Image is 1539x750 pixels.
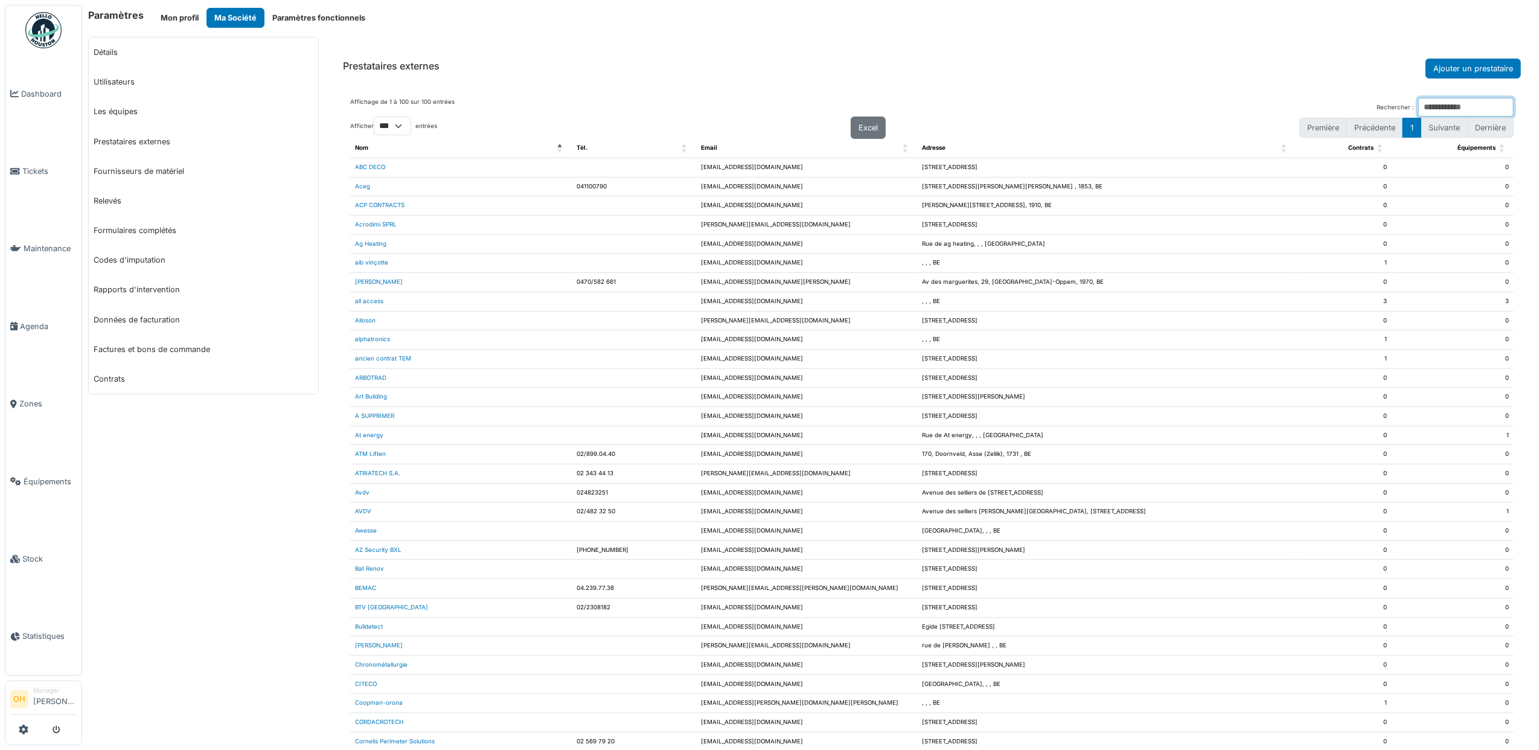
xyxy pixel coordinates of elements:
[1296,292,1392,311] td: 3
[917,292,1296,311] td: , , , BE
[696,617,917,636] td: [EMAIL_ADDRESS][DOMAIN_NAME]
[917,675,1296,694] td: [GEOGRAPHIC_DATA], , , BE
[696,273,917,292] td: [EMAIL_ADDRESS][DOMAIN_NAME][PERSON_NAME]
[355,144,368,151] span: Nom
[917,655,1296,675] td: [STREET_ADDRESS][PERSON_NAME]
[1392,464,1514,484] td: 0
[1296,694,1392,713] td: 1
[1296,464,1392,484] td: 0
[22,165,77,177] span: Tickets
[1296,617,1392,636] td: 0
[1296,330,1392,350] td: 1
[355,278,403,285] a: [PERSON_NAME]
[696,406,917,426] td: [EMAIL_ADDRESS][DOMAIN_NAME]
[696,636,917,656] td: [PERSON_NAME][EMAIL_ADDRESS][DOMAIN_NAME]
[10,686,77,715] a: OH Manager[PERSON_NAME]
[572,483,696,502] td: 024823251
[264,8,373,28] a: Paramètres fonctionnels
[696,388,917,407] td: [EMAIL_ADDRESS][DOMAIN_NAME]
[1296,540,1392,560] td: 0
[1296,713,1392,732] td: 0
[1392,216,1514,235] td: 0
[1296,349,1392,368] td: 1
[1392,522,1514,541] td: 0
[343,60,440,72] h6: Prestataires externes
[701,144,717,151] span: Email
[1296,254,1392,273] td: 1
[1296,598,1392,617] td: 0
[1392,292,1514,311] td: 3
[917,540,1296,560] td: [STREET_ADDRESS][PERSON_NAME]
[1296,273,1392,292] td: 0
[572,502,696,522] td: 02/482 32 50
[917,158,1296,178] td: [STREET_ADDRESS]
[696,540,917,560] td: [EMAIL_ADDRESS][DOMAIN_NAME]
[1296,234,1392,254] td: 0
[1392,426,1514,445] td: 1
[350,117,437,135] label: Afficher entrées
[355,393,387,400] a: Art Building
[355,432,383,438] a: At energy
[1296,579,1392,598] td: 0
[355,240,386,247] a: Ag Heating
[917,426,1296,445] td: Rue de At energy, , , [GEOGRAPHIC_DATA]
[696,483,917,502] td: [EMAIL_ADDRESS][DOMAIN_NAME]
[355,661,408,668] a: Chronométallurgie
[1392,617,1514,636] td: 0
[355,450,386,457] a: ATM Liften
[355,412,394,419] a: A SUPPRIMER
[1499,139,1506,158] span: Équipements: Activate to sort
[917,445,1296,464] td: 170, Doornveld, Asse (Zellik), 1731 , BE
[1392,177,1514,196] td: 0
[917,579,1296,598] td: [STREET_ADDRESS]
[1296,483,1392,502] td: 0
[355,489,370,496] a: Avdv
[5,520,82,597] a: Stock
[355,527,377,534] a: Awesse
[355,565,384,572] a: Bat Renov
[355,374,386,381] a: ARBOTRAD
[1392,311,1514,330] td: 0
[696,713,917,732] td: [EMAIL_ADDRESS][DOMAIN_NAME]
[355,681,377,687] a: CITECO
[5,132,82,210] a: Tickets
[1392,675,1514,694] td: 0
[355,183,370,190] a: Aceg
[25,12,62,48] img: Badge_color-CXgf-gQk.svg
[1392,406,1514,426] td: 0
[696,522,917,541] td: [EMAIL_ADDRESS][DOMAIN_NAME]
[696,426,917,445] td: [EMAIL_ADDRESS][DOMAIN_NAME]
[355,355,411,362] a: ancien contrat TEM
[572,273,696,292] td: 0470/582 661
[33,686,77,712] li: [PERSON_NAME]
[1296,502,1392,522] td: 0
[355,221,397,228] a: Acrodimi SPRL
[1392,234,1514,254] td: 0
[696,349,917,368] td: [EMAIL_ADDRESS][DOMAIN_NAME]
[696,675,917,694] td: [EMAIL_ADDRESS][DOMAIN_NAME]
[1457,144,1496,151] span: Équipements
[917,311,1296,330] td: [STREET_ADDRESS]
[1403,118,1421,138] button: 1
[696,216,917,235] td: [PERSON_NAME][EMAIL_ADDRESS][DOMAIN_NAME]
[89,37,318,67] a: Détails
[577,144,587,151] span: Tél.
[1392,579,1514,598] td: 0
[917,483,1296,502] td: Avenue des selliers de [STREET_ADDRESS]
[917,254,1296,273] td: , , , BE
[1392,598,1514,617] td: 0
[1296,158,1392,178] td: 0
[1296,636,1392,656] td: 0
[374,117,411,135] select: Afficherentrées
[89,305,318,335] a: Données de facturation
[1392,445,1514,464] td: 0
[33,686,77,695] div: Manager
[917,598,1296,617] td: [STREET_ADDRESS]
[89,97,318,126] a: Les équipes
[1392,388,1514,407] td: 0
[89,67,318,97] a: Utilisateurs
[572,464,696,484] td: 02 343 44 13
[696,464,917,484] td: [PERSON_NAME][EMAIL_ADDRESS][DOMAIN_NAME]
[5,598,82,675] a: Statistiques
[696,196,917,216] td: [EMAIL_ADDRESS][DOMAIN_NAME]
